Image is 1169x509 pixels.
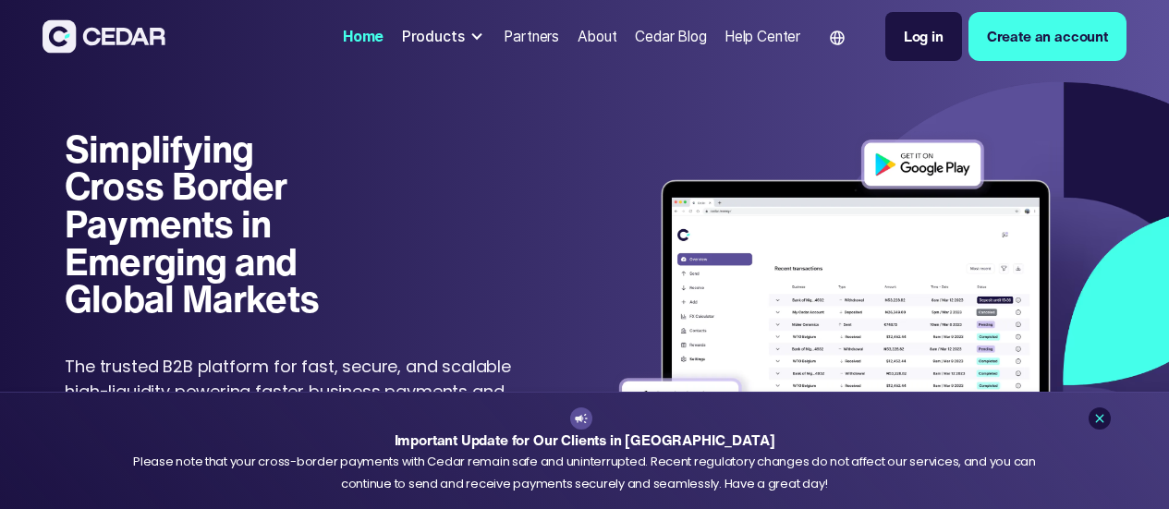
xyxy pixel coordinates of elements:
div: Partners [504,26,559,47]
h1: Simplifying Cross Border Payments in Emerging and Global Markets [65,130,347,318]
div: Help Center [725,26,800,47]
a: Create an account [968,12,1126,61]
div: Products [402,26,465,47]
a: Help Center [717,17,808,56]
a: About [570,17,625,56]
div: Products [395,18,493,55]
div: Home [343,26,384,47]
div: Cedar Blog [635,26,706,47]
a: Cedar Blog [627,17,713,56]
a: Partners [497,17,566,56]
img: world icon [830,30,845,45]
a: Log in [885,12,962,61]
a: Home [335,17,391,56]
img: Dashboard of transactions [607,130,1103,468]
div: Log in [904,26,944,47]
div: About [578,26,617,47]
p: The trusted B2B platform for fast, secure, and scalable high-liquidity powering faster business p... [65,354,535,429]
